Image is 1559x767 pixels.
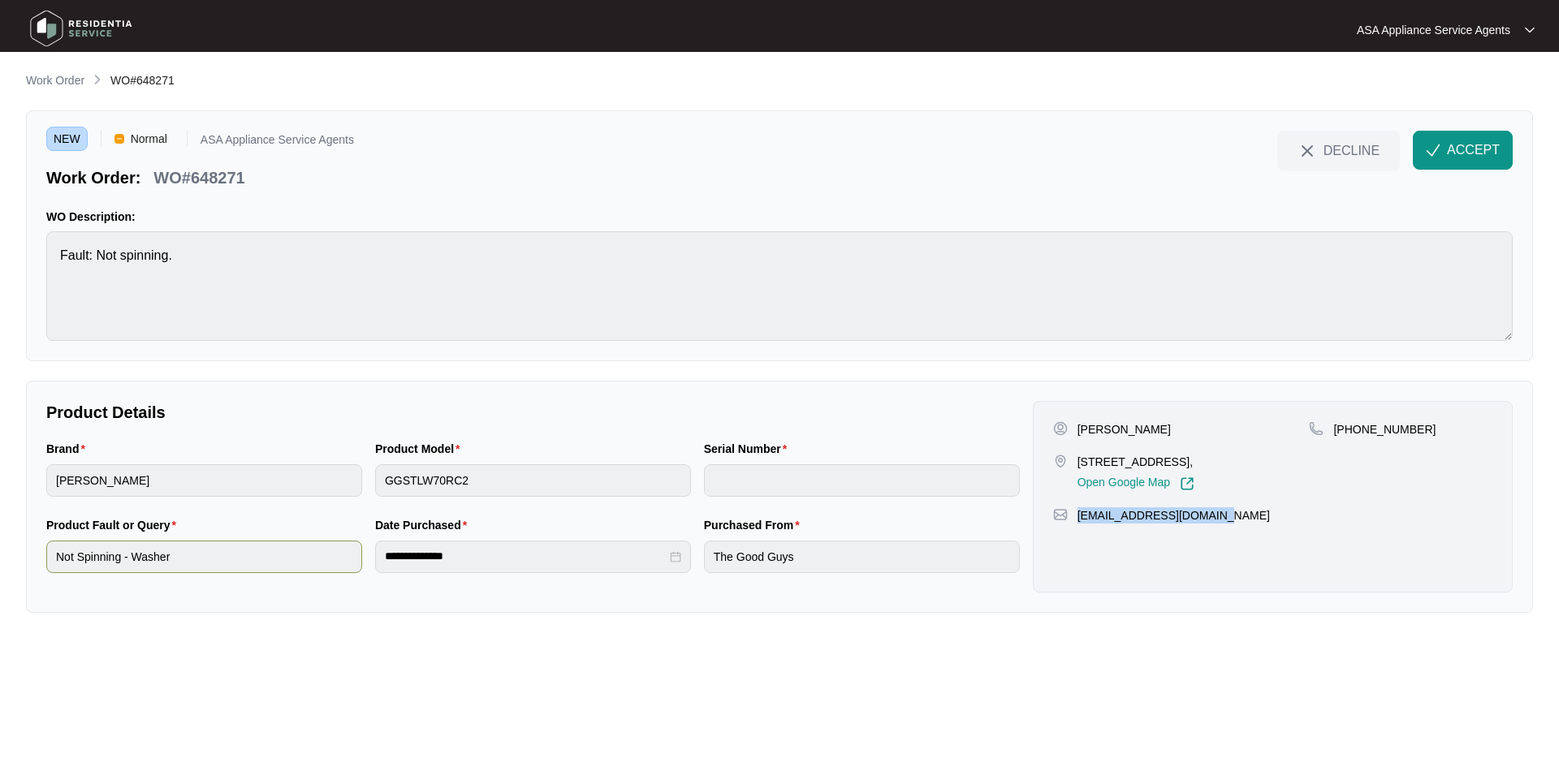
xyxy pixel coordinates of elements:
[375,517,473,533] label: Date Purchased
[114,134,124,144] img: Vercel Logo
[46,517,183,533] label: Product Fault or Query
[1426,143,1440,157] img: check-Icon
[1525,26,1535,34] img: dropdown arrow
[110,74,175,87] span: WO#648271
[153,166,244,189] p: WO#648271
[23,72,88,90] a: Work Order
[1077,421,1171,437] p: [PERSON_NAME]
[385,548,667,565] input: Date Purchased
[1053,421,1068,436] img: user-pin
[46,464,362,497] input: Brand
[1298,141,1317,161] img: close-Icon
[46,166,140,189] p: Work Order:
[1077,507,1270,524] p: [EMAIL_ADDRESS][DOMAIN_NAME]
[26,72,84,88] p: Work Order
[46,441,92,457] label: Brand
[1447,140,1500,160] span: ACCEPT
[46,541,362,573] input: Product Fault or Query
[1180,476,1194,491] img: Link-External
[1053,507,1068,522] img: map-pin
[704,541,1020,573] input: Purchased From
[201,134,354,151] p: ASA Appliance Service Agents
[46,401,1020,424] p: Product Details
[704,517,806,533] label: Purchased From
[1077,454,1194,470] p: [STREET_ADDRESS],
[1324,141,1380,159] span: DECLINE
[46,127,88,151] span: NEW
[24,4,138,53] img: residentia service logo
[1053,454,1068,468] img: map-pin
[46,231,1513,341] textarea: Fault: Not spinning.
[375,464,691,497] input: Product Model
[704,441,793,457] label: Serial Number
[1077,476,1194,491] a: Open Google Map
[1333,421,1436,437] p: [PHONE_NUMBER]
[375,441,467,457] label: Product Model
[1277,131,1400,170] button: close-IconDECLINE
[1357,22,1510,38] p: ASA Appliance Service Agents
[46,209,1513,225] p: WO Description:
[704,464,1020,497] input: Serial Number
[1413,131,1513,170] button: check-IconACCEPT
[124,127,174,151] span: Normal
[91,73,104,86] img: chevron-right
[1309,421,1324,436] img: map-pin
